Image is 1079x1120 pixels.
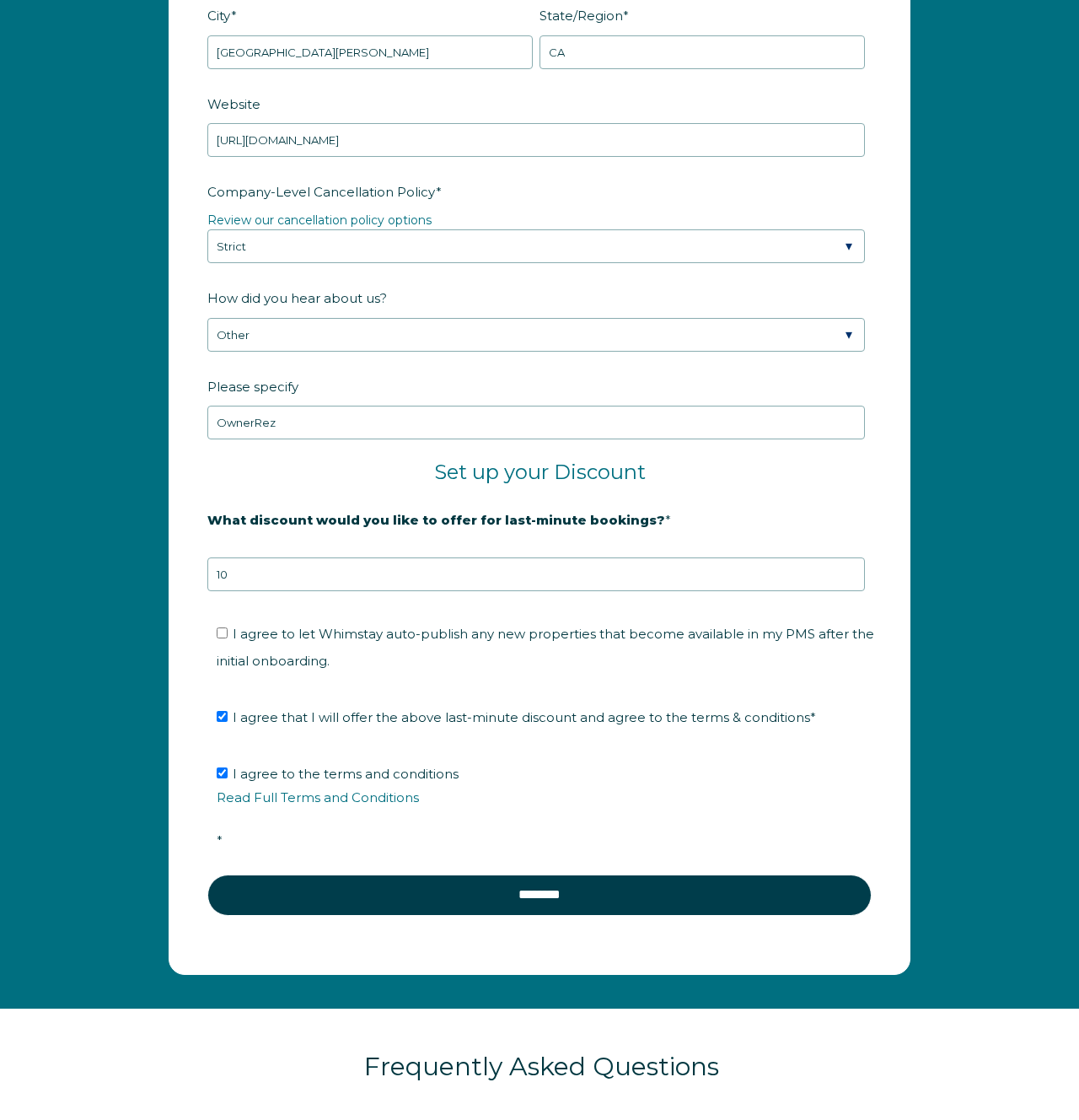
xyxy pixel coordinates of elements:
[217,767,228,778] input: I agree to the terms and conditionsRead Full Terms and Conditions*
[207,91,260,117] span: Website
[207,512,665,528] strong: What discount would you like to offer for last-minute bookings?
[207,179,436,205] span: Company-Level Cancellation Policy
[207,374,298,400] span: Please specify
[217,627,228,638] input: I agree to let Whimstay auto-publish any new properties that become available in my PMS after the...
[207,541,471,556] strong: 20% is recommended, minimum of 10%
[217,711,228,722] input: I agree that I will offer the above last-minute discount and agree to the terms & conditions*
[217,626,874,669] span: I agree to let Whimstay auto-publish any new properties that become available in my PMS after the...
[217,789,419,805] a: Read Full Terms and Conditions
[539,3,623,29] span: State/Region
[207,3,231,29] span: City
[364,1051,719,1082] span: Frequently Asked Questions
[207,285,387,311] span: How did you hear about us?
[233,709,816,725] span: I agree that I will offer the above last-minute discount and agree to the terms & conditions
[207,213,432,228] a: Review our cancellation policy options
[434,460,646,484] span: Set up your Discount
